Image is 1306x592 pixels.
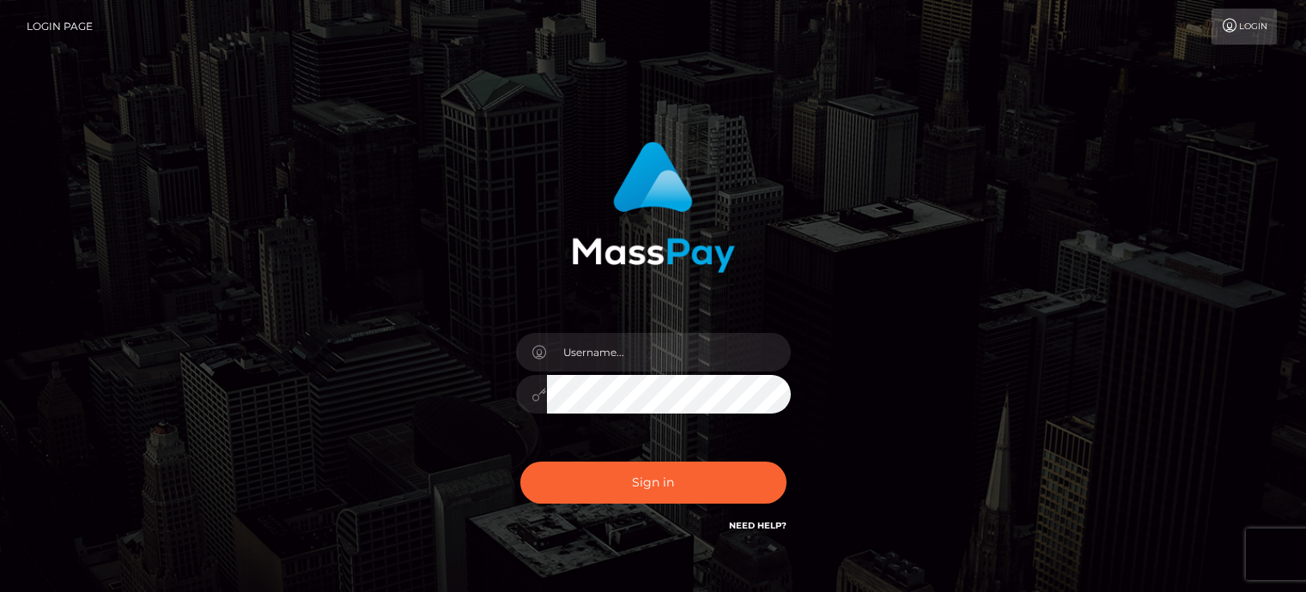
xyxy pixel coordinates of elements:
[729,520,787,531] a: Need Help?
[547,333,791,372] input: Username...
[572,142,735,273] img: MassPay Login
[520,462,787,504] button: Sign in
[1212,9,1277,45] a: Login
[27,9,93,45] a: Login Page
